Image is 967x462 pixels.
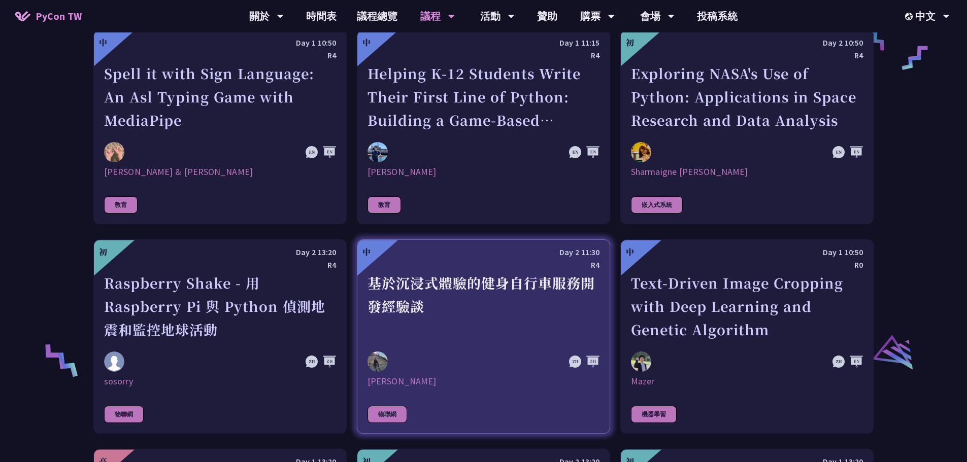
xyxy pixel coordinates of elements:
div: Day 2 11:30 [368,246,599,259]
div: 中 [626,246,634,258]
img: Peter [368,351,388,372]
a: 中 Day 1 10:50 R4 Spell it with Sign Language: An Asl Typing Game with MediaPipe Megan & Ethan [PE... [93,30,347,224]
div: R0 [631,259,863,271]
img: Home icon of PyCon TW 2025 [15,11,30,21]
div: 物聯網 [104,406,144,423]
div: Sharmaigne [PERSON_NAME] [631,166,863,178]
span: PyCon TW [36,9,82,24]
img: Megan & Ethan [104,142,124,162]
div: Text-Driven Image Cropping with Deep Learning and Genetic Algorithm [631,271,863,341]
div: R4 [104,259,336,271]
div: Mazer [631,375,863,387]
div: Day 1 10:50 [104,37,336,49]
a: 中 Day 1 10:50 R0 Text-Driven Image Cropping with Deep Learning and Genetic Algorithm Mazer Mazer ... [620,239,874,434]
div: R4 [368,49,599,62]
div: 初 [626,37,634,49]
div: 初 [99,246,107,258]
div: 教育 [104,196,138,214]
div: Spell it with Sign Language: An Asl Typing Game with MediaPipe [104,62,336,132]
a: 初 Day 2 10:50 R4 Exploring NASA's Use of Python: Applications in Space Research and Data Analysis... [620,30,874,224]
img: Chieh-Hung Cheng [368,142,388,162]
div: 中 [362,37,371,49]
div: [PERSON_NAME] & [PERSON_NAME] [104,166,336,178]
img: Mazer [631,351,651,372]
a: 中 Day 1 11:15 R4 Helping K-12 Students Write Their First Line of Python: Building a Game-Based Le... [357,30,610,224]
div: Exploring NASA's Use of Python: Applications in Space Research and Data Analysis [631,62,863,132]
div: Day 2 10:50 [631,37,863,49]
div: R4 [104,49,336,62]
img: sosorry [104,351,124,372]
div: R4 [368,259,599,271]
div: 基於沉浸式體驗的健身自行車服務開發經驗談 [368,271,599,341]
div: sosorry [104,375,336,387]
div: [PERSON_NAME] [368,166,599,178]
div: 嵌入式系統 [631,196,683,214]
a: PyCon TW [5,4,92,29]
a: 中 Day 2 11:30 R4 基於沉浸式體驗的健身自行車服務開發經驗談 Peter [PERSON_NAME] 物聯網 [357,239,610,434]
div: Helping K-12 Students Write Their First Line of Python: Building a Game-Based Learning Platform w... [368,62,599,132]
img: Locale Icon [905,13,915,20]
div: 中 [362,246,371,258]
div: [PERSON_NAME] [368,375,599,387]
div: Day 2 13:20 [104,246,336,259]
div: 物聯網 [368,406,407,423]
div: 機器學習 [631,406,677,423]
div: Raspberry Shake - 用 Raspberry Pi 與 Python 偵測地震和監控地球活動 [104,271,336,341]
div: R4 [631,49,863,62]
img: Sharmaigne Angelie Mabano [631,142,651,162]
div: Day 1 11:15 [368,37,599,49]
div: Day 1 10:50 [631,246,863,259]
div: 教育 [368,196,401,214]
a: 初 Day 2 13:20 R4 Raspberry Shake - 用 Raspberry Pi 與 Python 偵測地震和監控地球活動 sosorry sosorry 物聯網 [93,239,347,434]
div: 中 [99,37,107,49]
